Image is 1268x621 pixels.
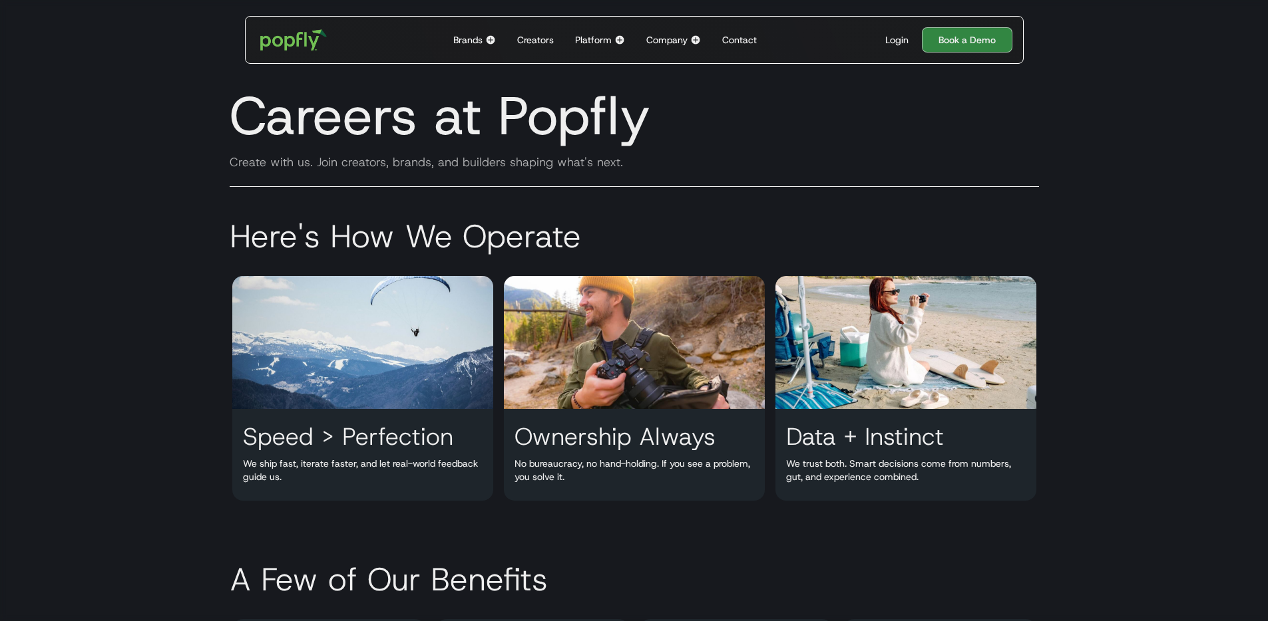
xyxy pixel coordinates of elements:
[504,457,765,483] p: No bureaucracy, no hand-holding. If you see a problem, you solve it.
[512,17,559,63] a: Creators
[722,33,757,47] div: Contact
[504,422,726,450] h3: Ownership Always
[646,33,688,47] div: Company
[885,33,909,47] div: Login
[219,154,1050,170] div: Create with us. Join creators, brands, and builders shaping what's next.
[219,559,1050,599] h2: A Few of Our Benefits
[232,457,493,483] p: We ship fast, iterate faster, and let real-world feedback guide us.
[775,422,954,450] h3: Data + Instinct
[575,33,612,47] div: Platform
[717,17,762,63] a: Contact
[880,33,914,47] a: Login
[453,33,483,47] div: Brands
[232,422,464,450] h3: Speed > Perfection
[922,27,1012,53] a: Book a Demo
[219,84,1050,148] h1: Careers at Popfly
[219,216,1050,256] h2: Here's How We Operate
[775,457,1036,483] p: We trust both. Smart decisions come from numbers, gut, and experience combined.
[517,33,554,47] div: Creators
[251,20,337,60] a: home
